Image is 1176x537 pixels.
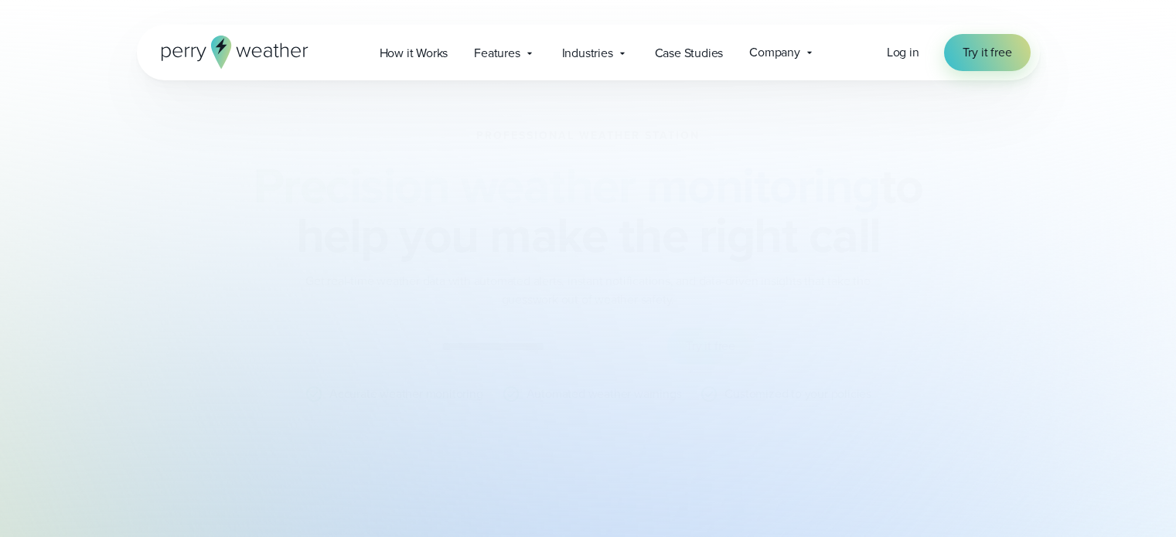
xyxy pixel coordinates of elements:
[887,43,919,62] a: Log in
[366,37,462,69] a: How it Works
[944,34,1031,71] a: Try it free
[963,43,1012,62] span: Try it free
[562,44,613,63] span: Industries
[380,44,448,63] span: How it Works
[887,43,919,61] span: Log in
[474,44,520,63] span: Features
[749,43,800,62] span: Company
[655,44,724,63] span: Case Studies
[642,37,737,69] a: Case Studies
